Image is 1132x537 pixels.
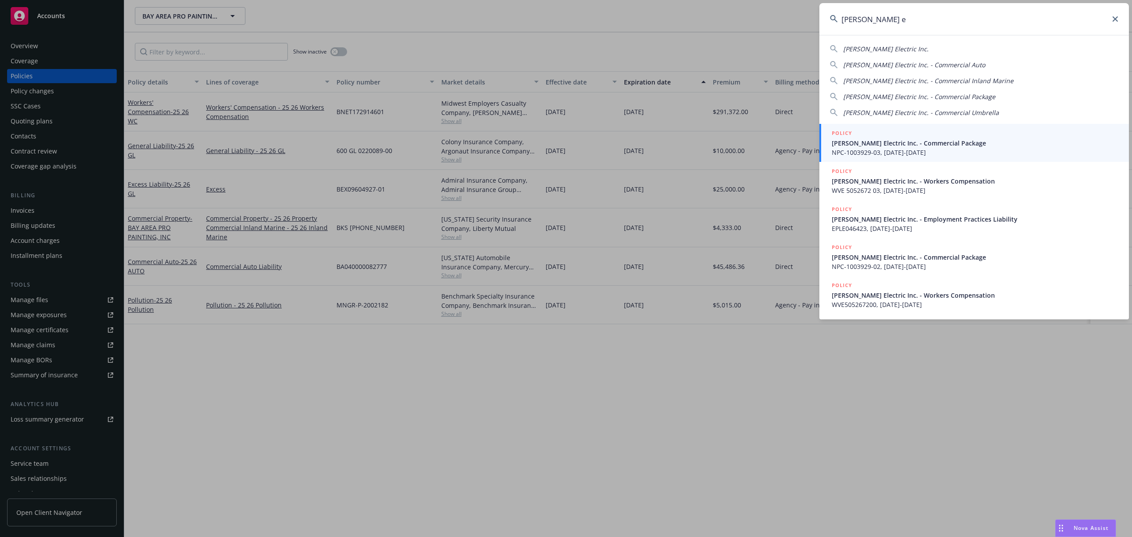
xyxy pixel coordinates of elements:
[843,77,1013,85] span: [PERSON_NAME] Electric Inc. - Commercial Inland Marine
[832,243,852,252] h5: POLICY
[843,45,929,53] span: [PERSON_NAME] Electric Inc.
[819,3,1129,35] input: Search...
[832,253,1118,262] span: [PERSON_NAME] Electric Inc. - Commercial Package
[832,167,852,176] h5: POLICY
[819,200,1129,238] a: POLICY[PERSON_NAME] Electric Inc. - Employment Practices LiabilityEPLE046423, [DATE]-[DATE]
[832,138,1118,148] span: [PERSON_NAME] Electric Inc. - Commercial Package
[832,205,852,214] h5: POLICY
[832,176,1118,186] span: [PERSON_NAME] Electric Inc. - Workers Compensation
[819,124,1129,162] a: POLICY[PERSON_NAME] Electric Inc. - Commercial PackageNPC-1003929-03, [DATE]-[DATE]
[832,281,852,290] h5: POLICY
[1074,524,1109,532] span: Nova Assist
[832,262,1118,271] span: NPC-1003929-02, [DATE]-[DATE]
[832,148,1118,157] span: NPC-1003929-03, [DATE]-[DATE]
[832,215,1118,224] span: [PERSON_NAME] Electric Inc. - Employment Practices Liability
[843,61,985,69] span: [PERSON_NAME] Electric Inc. - Commercial Auto
[832,129,852,138] h5: POLICY
[1055,519,1116,537] button: Nova Assist
[819,162,1129,200] a: POLICY[PERSON_NAME] Electric Inc. - Workers CompensationWVE 5052672 03, [DATE]-[DATE]
[843,108,999,117] span: [PERSON_NAME] Electric Inc. - Commercial Umbrella
[832,186,1118,195] span: WVE 5052672 03, [DATE]-[DATE]
[832,291,1118,300] span: [PERSON_NAME] Electric Inc. - Workers Compensation
[819,276,1129,314] a: POLICY[PERSON_NAME] Electric Inc. - Workers CompensationWVE505267200, [DATE]-[DATE]
[843,92,995,101] span: [PERSON_NAME] Electric Inc. - Commercial Package
[832,224,1118,233] span: EPLE046423, [DATE]-[DATE]
[832,300,1118,309] span: WVE505267200, [DATE]-[DATE]
[819,238,1129,276] a: POLICY[PERSON_NAME] Electric Inc. - Commercial PackageNPC-1003929-02, [DATE]-[DATE]
[1056,520,1067,537] div: Drag to move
